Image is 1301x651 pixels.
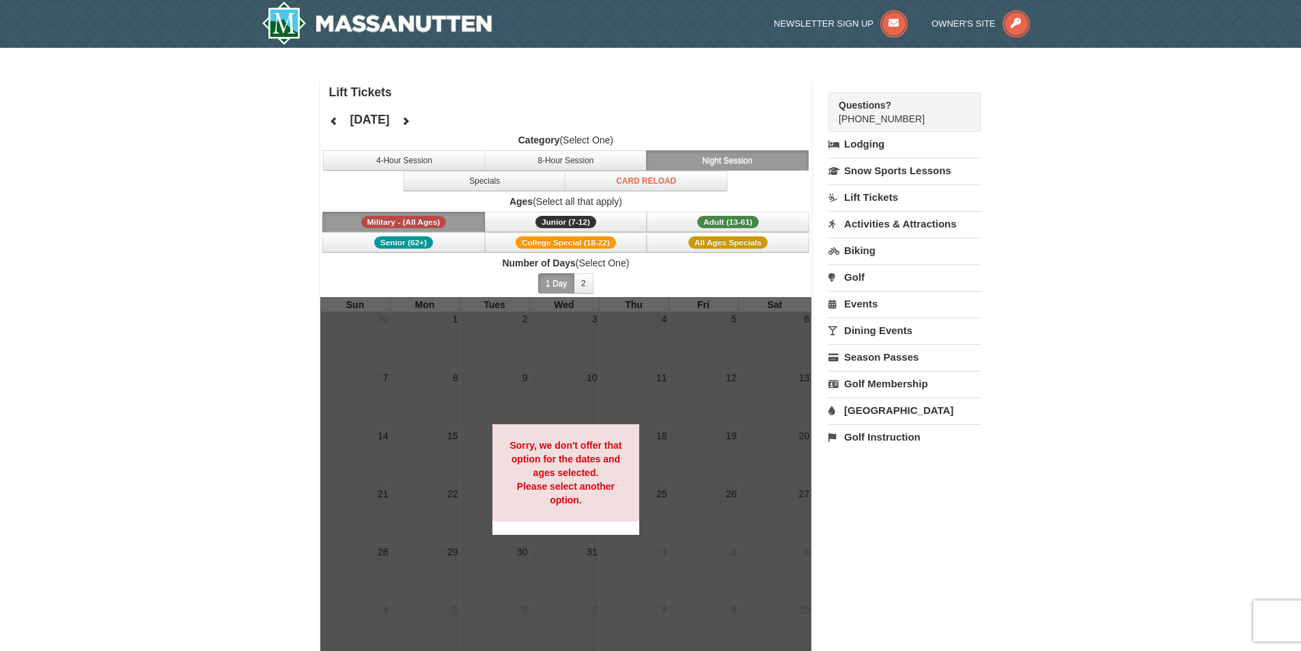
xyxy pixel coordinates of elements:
[828,398,981,423] a: [GEOGRAPHIC_DATA]
[320,195,812,208] label: (Select all that apply)
[828,132,981,156] a: Lodging
[828,291,981,316] a: Events
[538,273,574,294] button: 1 Day
[646,150,809,171] button: Night Session
[828,344,981,370] a: Season Passes
[485,150,647,171] button: 8-Hour Session
[828,424,981,449] a: Golf Instruction
[647,212,809,232] button: Adult (13-61)
[516,236,616,249] span: College Special (18-22)
[828,158,981,183] a: Snow Sports Lessons
[320,256,812,270] label: (Select One)
[518,135,560,146] strong: Category
[828,371,981,396] a: Golf Membership
[774,18,908,29] a: Newsletter Sign Up
[828,318,981,343] a: Dining Events
[839,98,956,124] span: [PHONE_NUMBER]
[574,273,593,294] button: 2
[688,236,768,249] span: All Ages Specials
[329,85,812,99] h4: Lift Tickets
[361,216,447,228] span: Military - (All Ages)
[535,216,596,228] span: Junior (7-12)
[839,100,891,111] strong: Questions?
[828,238,981,263] a: Biking
[485,232,647,253] button: College Special (18-22)
[932,18,1030,29] a: Owner's Site
[262,1,492,45] img: Massanutten Resort Logo
[374,236,433,249] span: Senior (62+)
[565,171,727,191] button: Card Reload
[320,133,812,147] label: (Select One)
[774,18,873,29] span: Newsletter Sign Up
[485,212,647,232] button: Junior (7-12)
[828,211,981,236] a: Activities & Attractions
[322,212,485,232] button: Military - (All Ages)
[828,264,981,290] a: Golf
[697,216,759,228] span: Adult (13-61)
[323,150,486,171] button: 4-Hour Session
[509,440,621,505] strong: Sorry, we don't offer that option for the dates and ages selected. Please select another option.
[262,1,492,45] a: Massanutten Resort
[322,232,485,253] button: Senior (62+)
[932,18,996,29] span: Owner's Site
[404,171,566,191] button: Specials
[502,258,575,268] strong: Number of Days
[828,184,981,210] a: Lift Tickets
[350,113,389,126] h4: [DATE]
[509,196,533,207] strong: Ages
[647,232,809,253] button: All Ages Specials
